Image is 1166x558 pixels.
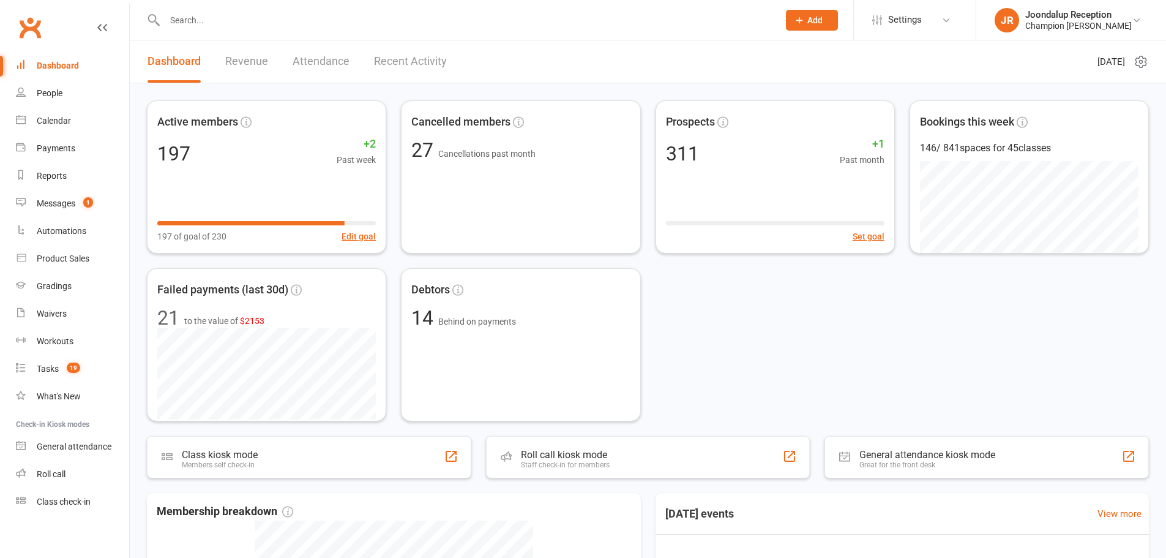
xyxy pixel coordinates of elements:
[840,135,884,153] span: +1
[148,40,201,83] a: Dashboard
[411,138,438,162] span: 27
[16,273,129,300] a: Gradings
[225,40,268,83] a: Revenue
[16,300,129,328] a: Waivers
[37,143,75,153] div: Payments
[157,308,179,328] div: 21
[1025,9,1132,20] div: Joondalup Reception
[184,314,264,328] span: to the value of
[411,306,438,330] span: 14
[521,449,610,461] div: Roll call kiosk mode
[16,488,129,516] a: Class kiosk mode
[67,363,80,373] span: 19
[521,461,610,469] div: Staff check-in for members
[16,80,129,107] a: People
[666,113,715,131] span: Prospects
[37,364,59,374] div: Tasks
[37,116,71,126] div: Calendar
[16,433,129,461] a: General attendance kiosk mode
[16,135,129,162] a: Payments
[182,449,258,461] div: Class kiosk mode
[920,140,1138,156] div: 146 / 841 spaces for 45 classes
[374,40,447,83] a: Recent Activity
[83,197,93,208] span: 1
[438,149,536,159] span: Cancellations past month
[37,497,91,507] div: Class check-in
[16,52,129,80] a: Dashboard
[16,383,129,410] a: What's New
[37,336,73,346] div: Workouts
[411,113,510,131] span: Cancelled members
[888,6,922,34] span: Settings
[840,153,884,167] span: Past month
[438,317,516,326] span: Behind on payments
[786,10,838,31] button: Add
[293,40,349,83] a: Attendance
[807,15,823,25] span: Add
[859,449,995,461] div: General attendance kiosk mode
[157,503,293,521] span: Membership breakdown
[16,162,129,190] a: Reports
[37,391,81,401] div: What's New
[37,254,89,263] div: Product Sales
[16,355,129,383] a: Tasks 19
[16,461,129,488] a: Roll call
[37,469,65,479] div: Roll call
[15,12,45,43] a: Clubworx
[16,328,129,355] a: Workouts
[16,107,129,135] a: Calendar
[157,230,226,243] span: 197 of goal of 230
[37,442,111,451] div: General attendance
[853,230,884,243] button: Set goal
[37,309,67,319] div: Waivers
[182,461,258,469] div: Members self check-in
[337,135,376,153] span: +2
[240,316,264,326] span: $2153
[16,190,129,217] a: Messages 1
[1025,20,1132,31] div: Champion [PERSON_NAME]
[342,230,376,243] button: Edit goal
[37,226,86,236] div: Automations
[920,113,1014,131] span: Bookings this week
[1097,55,1125,69] span: [DATE]
[411,281,450,299] span: Debtors
[37,88,62,98] div: People
[37,281,72,291] div: Gradings
[859,461,995,469] div: Great for the front desk
[16,217,129,245] a: Automations
[157,113,238,131] span: Active members
[37,61,79,70] div: Dashboard
[157,281,288,299] span: Failed payments (last 30d)
[161,12,770,29] input: Search...
[1097,507,1142,521] a: View more
[666,144,699,164] div: 311
[995,8,1019,32] div: JR
[656,503,744,525] h3: [DATE] events
[37,171,67,181] div: Reports
[37,198,75,208] div: Messages
[16,245,129,273] a: Product Sales
[157,144,190,164] div: 197
[337,153,376,167] span: Past week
